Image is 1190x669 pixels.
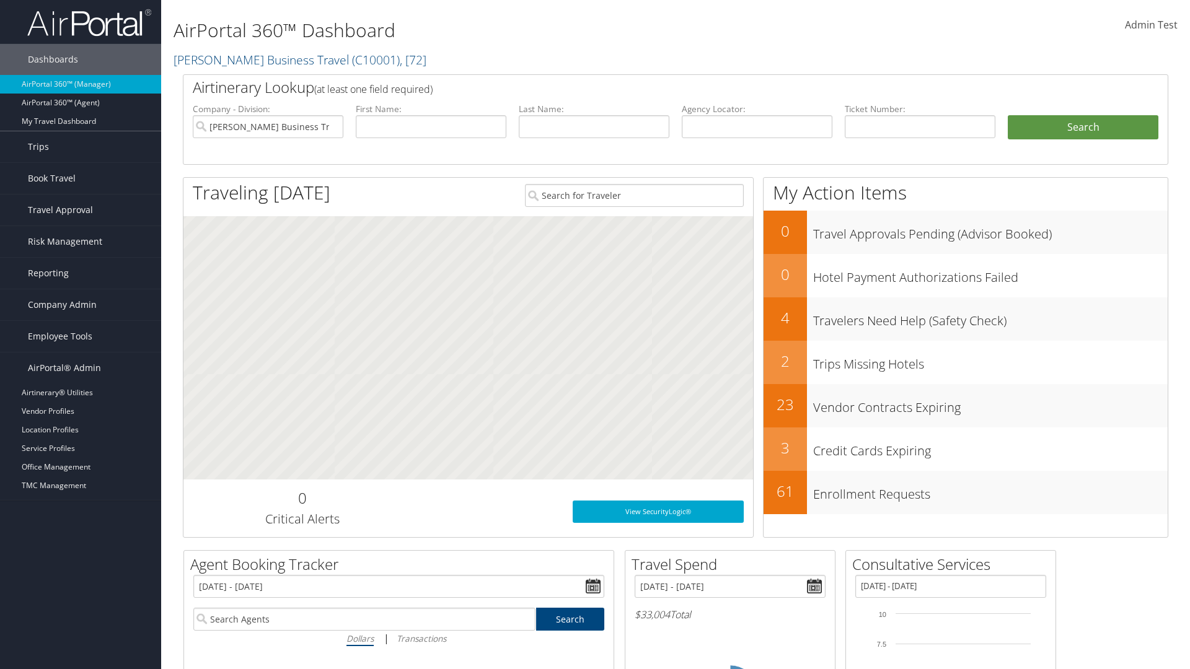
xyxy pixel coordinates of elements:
[174,17,843,43] h1: AirPortal 360™ Dashboard
[877,641,886,648] tspan: 7.5
[1125,18,1178,32] span: Admin Test
[764,264,807,285] h2: 0
[190,554,614,575] h2: Agent Booking Tracker
[193,77,1077,98] h2: Airtinerary Lookup
[764,221,807,242] h2: 0
[193,510,412,528] h3: Critical Alerts
[397,632,446,644] i: Transactions
[764,427,1168,471] a: 3Credit Cards Expiring
[764,394,807,415] h2: 23
[764,254,1168,297] a: 0Hotel Payment Authorizations Failed
[193,180,330,206] h1: Traveling [DATE]
[813,263,1168,286] h3: Hotel Payment Authorizations Failed
[764,211,1168,254] a: 0Travel Approvals Pending (Advisor Booked)
[400,51,426,68] span: , [ 72 ]
[813,219,1168,243] h3: Travel Approvals Pending (Advisor Booked)
[573,501,744,523] a: View SecurityLogic®
[764,351,807,372] h2: 2
[525,184,744,207] input: Search for Traveler
[193,631,604,646] div: |
[813,393,1168,416] h3: Vendor Contracts Expiring
[635,608,670,621] span: $33,004
[519,103,669,115] label: Last Name:
[27,8,151,37] img: airportal-logo.png
[28,163,76,194] span: Book Travel
[764,180,1168,206] h1: My Action Items
[852,554,1056,575] h2: Consultative Services
[28,258,69,289] span: Reporting
[28,195,93,225] span: Travel Approval
[174,51,426,68] a: [PERSON_NAME] Business Travel
[879,611,886,618] tspan: 10
[28,289,97,320] span: Company Admin
[356,103,506,115] label: First Name:
[193,608,535,631] input: Search Agents
[28,131,49,162] span: Trips
[346,632,374,644] i: Dollars
[536,608,605,631] a: Search
[635,608,826,621] h6: Total
[193,103,343,115] label: Company - Division:
[28,352,101,383] span: AirPortal® Admin
[813,479,1168,503] h3: Enrollment Requests
[764,481,807,502] h2: 61
[764,341,1168,384] a: 2Trips Missing Hotels
[764,297,1168,341] a: 4Travelers Need Help (Safety Check)
[813,306,1168,330] h3: Travelers Need Help (Safety Check)
[1008,115,1158,140] button: Search
[813,436,1168,460] h3: Credit Cards Expiring
[314,82,433,96] span: (at least one field required)
[1125,6,1178,45] a: Admin Test
[764,307,807,328] h2: 4
[28,321,92,352] span: Employee Tools
[632,554,835,575] h2: Travel Spend
[764,384,1168,427] a: 23Vendor Contracts Expiring
[764,437,807,458] h2: 3
[28,44,78,75] span: Dashboards
[813,349,1168,373] h3: Trips Missing Hotels
[682,103,832,115] label: Agency Locator:
[193,488,412,509] h2: 0
[764,471,1168,514] a: 61Enrollment Requests
[845,103,995,115] label: Ticket Number:
[28,226,102,257] span: Risk Management
[352,51,400,68] span: ( C10001 )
